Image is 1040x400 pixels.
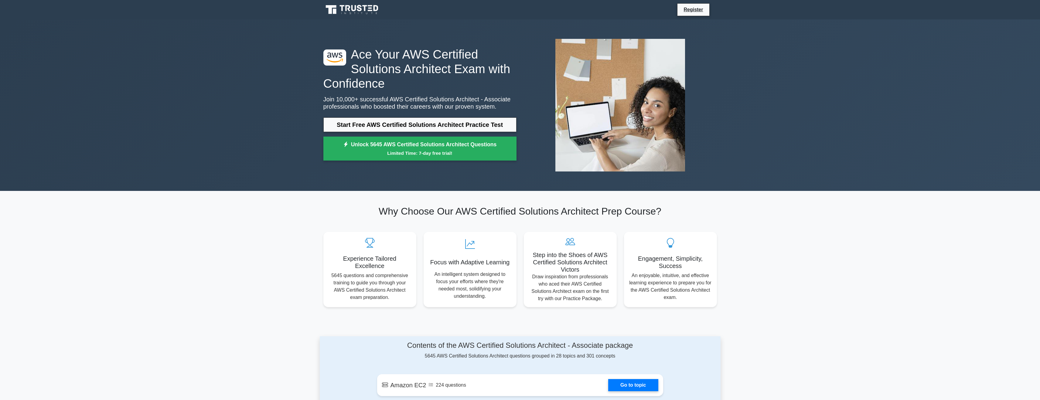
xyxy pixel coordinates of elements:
small: Limited Time: 7-day free trial! [331,150,509,157]
a: Go to topic [608,379,658,391]
p: Join 10,000+ successful AWS Certified Solutions Architect - Associate professionals who boosted t... [323,96,517,110]
h1: Ace Your AWS Certified Solutions Architect Exam with Confidence [323,47,517,91]
h4: Contents of the AWS Certified Solutions Architect - Associate package [377,341,663,350]
a: Unlock 5645 AWS Certified Solutions Architect QuestionsLimited Time: 7-day free trial! [323,137,517,161]
div: 5645 AWS Certified Solutions Architect questions grouped in 28 topics and 301 concepts [377,341,663,360]
p: 5645 questions and comprehensive training to guide you through your AWS Certified Solutions Archi... [328,272,411,301]
h5: Engagement, Simplicity, Success [629,255,712,269]
a: Start Free AWS Certified Solutions Architect Practice Test [323,117,517,132]
h5: Experience Tailored Excellence [328,255,411,269]
a: Register [680,6,707,13]
p: Draw inspiration from professionals who aced their AWS Certified Solutions Architect exam on the ... [529,273,612,302]
p: An enjoyable, intuitive, and effective learning experience to prepare you for the AWS Certified S... [629,272,712,301]
h2: Why Choose Our AWS Certified Solutions Architect Prep Course? [323,205,717,217]
h5: Step into the Shoes of AWS Certified Solutions Architect Victors [529,251,612,273]
p: An intelligent system designed to focus your efforts where they're needed most, solidifying your ... [428,271,512,300]
h5: Focus with Adaptive Learning [428,259,512,266]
